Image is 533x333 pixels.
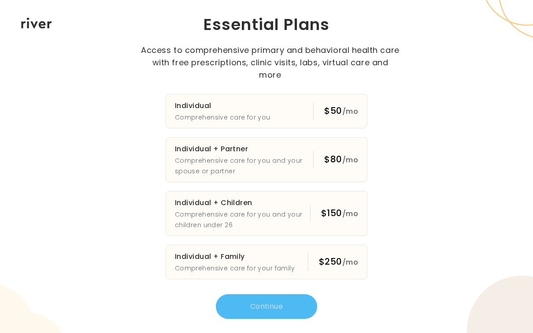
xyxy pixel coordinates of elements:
[175,112,270,123] p: Comprehensive care for you
[324,105,358,118] div: $50
[166,137,367,182] button: Individual + PartnerComprehensive care for you and your spouse or partner$80/mo
[216,294,317,319] button: Continue
[141,14,393,35] h1: Essential Plans
[175,209,310,230] p: Comprehensive care for you and your children under 26
[342,155,358,165] span: /mo
[319,255,358,269] div: $250
[342,106,358,116] span: /mo
[342,209,358,219] span: /mo
[175,155,313,176] p: Comprehensive care for you and your spouse or partner
[141,44,400,81] p: Access to comprehensive primary and behavioral health care with free prescriptions, clinic visits...
[324,153,358,166] div: $80
[175,251,295,263] h3: Individual + Family
[342,257,358,267] span: /mo
[166,245,367,279] button: Individual + FamilyComprehensive care for your family$250/mo
[175,100,270,112] h3: Individual
[175,263,295,273] p: Comprehensive care for your family
[321,207,358,220] div: $150
[166,191,367,236] button: Individual + ChildrenComprehensive care for you and your children under 26$150/mo
[175,143,313,155] h3: Individual + Partner
[175,197,310,209] h3: Individual + Children
[166,94,367,128] button: IndividualComprehensive care for you$50/mo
